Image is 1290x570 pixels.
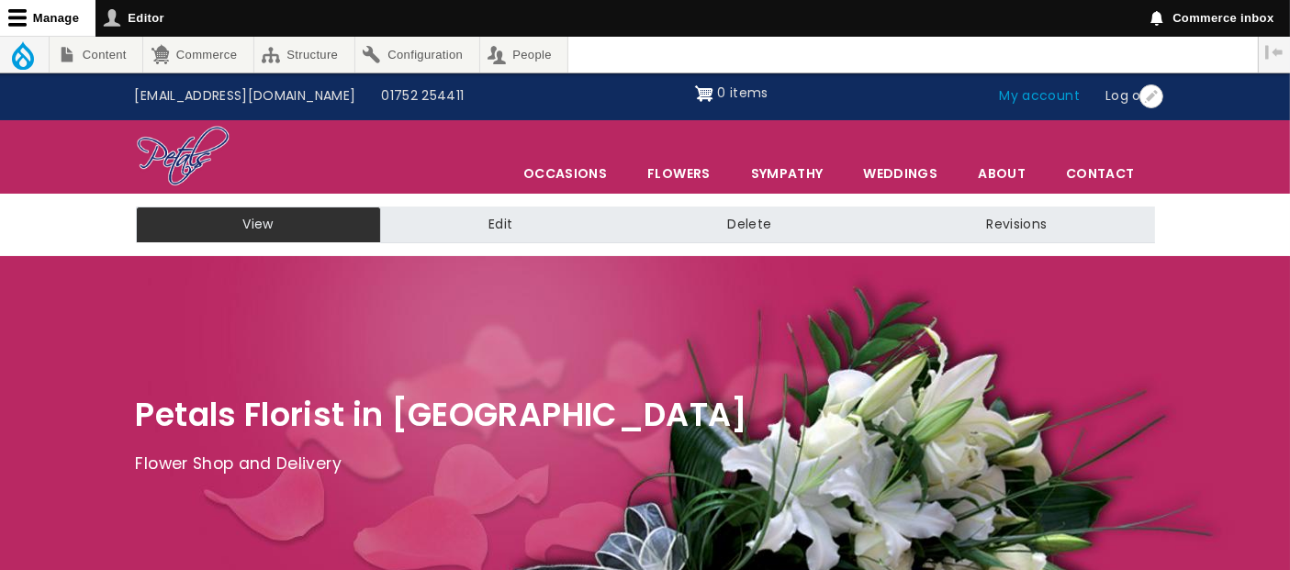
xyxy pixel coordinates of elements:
a: Revisions [879,207,1154,243]
a: Sympathy [732,154,843,193]
button: Open User account menu configuration options [1139,84,1163,108]
a: About [959,154,1045,193]
span: Weddings [844,154,957,193]
a: [EMAIL_ADDRESS][DOMAIN_NAME] [122,79,369,114]
a: Commerce [143,37,252,73]
a: Edit [381,207,620,243]
a: Configuration [355,37,479,73]
a: Contact [1047,154,1153,193]
a: View [136,207,381,243]
a: Structure [254,37,354,73]
a: My account [987,79,1094,114]
nav: Tabs [122,207,1169,243]
a: Delete [620,207,879,243]
p: Flower Shop and Delivery [136,451,1155,478]
a: Log out [1093,79,1168,114]
a: People [480,37,568,73]
a: 01752 254411 [368,79,477,114]
a: Flowers [628,154,729,193]
button: Vertical orientation [1259,37,1290,68]
img: Shopping cart [695,79,713,108]
span: 0 items [717,84,768,102]
span: Occasions [504,154,626,193]
a: Shopping cart 0 items [695,79,768,108]
img: Home [136,125,230,189]
a: Content [50,37,142,73]
span: Petals Florist in [GEOGRAPHIC_DATA] [136,392,748,437]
